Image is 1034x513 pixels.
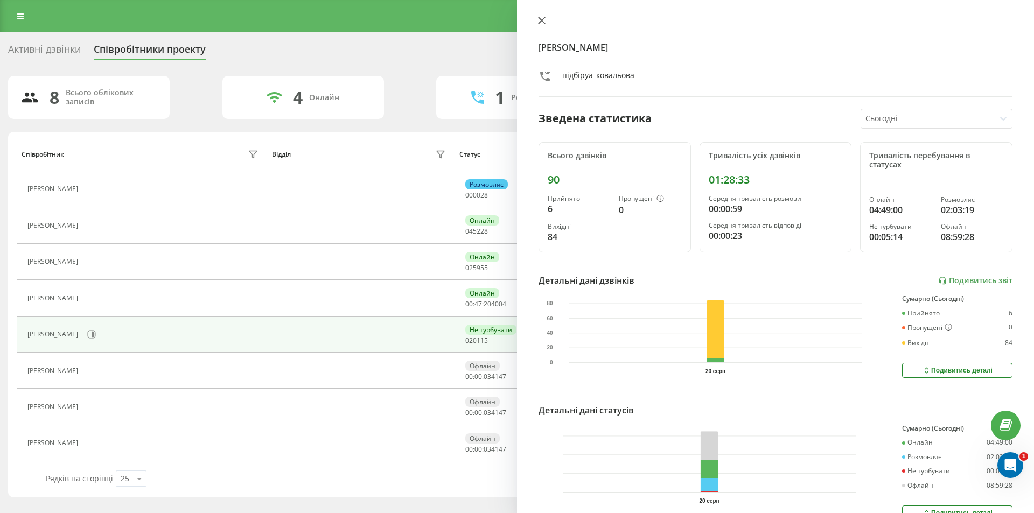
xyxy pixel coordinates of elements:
[907,481,933,490] font: Офлайн
[548,172,560,187] font: 90
[465,408,491,417] font: 00:00:03
[1022,453,1026,460] font: 1
[709,172,750,187] font: 01:28:33
[293,86,303,109] font: 4
[470,252,495,262] font: Онлайн
[470,180,504,189] font: Розмовляє
[491,408,499,417] font: 41
[938,276,1012,285] a: Подивитись звіт
[499,372,506,381] font: 47
[987,452,1012,461] font: 02:03:19
[907,452,941,461] font: Розмовляє
[941,204,974,216] font: 02:03:19
[547,345,553,351] text: 20
[309,92,339,102] font: Онлайн
[470,361,495,370] font: Офлайн
[480,263,488,272] font: 55
[465,299,491,308] font: 00:47:20
[547,300,553,306] text: 80
[907,438,933,447] font: Онлайн
[27,221,78,230] font: [PERSON_NAME]
[27,402,78,411] font: [PERSON_NAME]
[473,227,480,236] font: 52
[539,111,652,125] font: Зведена статистика
[470,325,512,334] font: Не турбувати
[491,372,499,381] font: 41
[8,43,81,55] font: Активні дзвінки
[465,227,473,236] font: 04
[997,452,1023,478] iframe: Живий чат у інтеркомі
[465,263,473,272] font: 02
[465,336,473,345] font: 02
[699,498,719,504] text: 20 серп
[902,294,964,303] font: Сумарно (Сьогодні)
[869,222,912,231] font: Не турбувати
[480,227,488,236] font: 28
[987,466,1012,475] font: 00:05:14
[869,204,903,216] font: 04:49:00
[27,184,78,193] font: [PERSON_NAME]
[473,336,480,345] font: 01
[869,231,903,243] font: 00:05:14
[272,150,291,159] font: Відділ
[705,368,725,374] text: 20 серп
[459,150,480,159] font: Статус
[987,438,1012,447] font: 04:49:00
[470,289,495,298] font: Онлайн
[548,150,606,160] font: Всього дзвінків
[27,257,78,266] font: [PERSON_NAME]
[473,191,480,200] font: 00
[499,299,506,308] font: 04
[465,191,473,200] font: 00
[548,222,571,231] font: Вихідні
[902,363,1012,378] button: Подивитись деталі
[619,194,654,203] font: Пропущені
[27,438,78,447] font: [PERSON_NAME]
[539,275,634,286] font: Детальні дані дзвінків
[1005,338,1012,347] font: 84
[941,195,975,204] font: Розмовляє
[66,87,134,107] font: Всього облікових записів
[22,150,64,159] font: Співробітник
[907,338,931,347] font: Вихідні
[539,404,634,416] font: Детальні дані статусів
[480,191,488,200] font: 28
[869,195,895,204] font: Онлайн
[869,150,970,170] font: Тривалість перебування в статусах
[27,366,78,375] font: [PERSON_NAME]
[709,150,800,160] font: Тривалість усіх дзвінків
[1009,308,1012,318] font: 6
[949,275,1012,285] font: Подивитись звіт
[465,372,491,381] font: 00:00:03
[907,323,942,332] font: Пропущені
[50,86,59,109] font: 8
[548,194,580,203] font: Прийнято
[548,203,553,215] font: 6
[539,41,608,53] font: [PERSON_NAME]
[931,367,993,374] font: Подивитись деталі
[902,424,964,433] font: Сумарно (Сьогодні)
[709,203,742,215] font: 00:00:59
[709,221,801,230] font: Середня тривалість відповіді
[94,43,206,55] font: Співробітники проекту
[491,445,499,454] font: 41
[121,473,129,483] font: 25
[495,86,505,109] font: 1
[709,230,742,242] font: 00:00:23
[550,360,553,366] text: 0
[491,299,499,308] font: 40
[619,204,624,216] font: 0
[470,216,495,225] font: Онлайн
[480,336,488,345] font: 15
[709,194,801,203] font: Середня тривалість розмови
[907,466,950,475] font: Не турбувати
[941,231,974,243] font: 08:59:28
[27,329,78,339] font: [PERSON_NAME]
[499,445,506,454] font: 47
[547,330,553,336] text: 40
[470,434,495,443] font: Офлайн
[941,222,967,231] font: Офлайн
[547,315,553,321] text: 60
[562,70,634,80] font: підбіруа_ковальова
[511,92,563,102] font: Розмовляють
